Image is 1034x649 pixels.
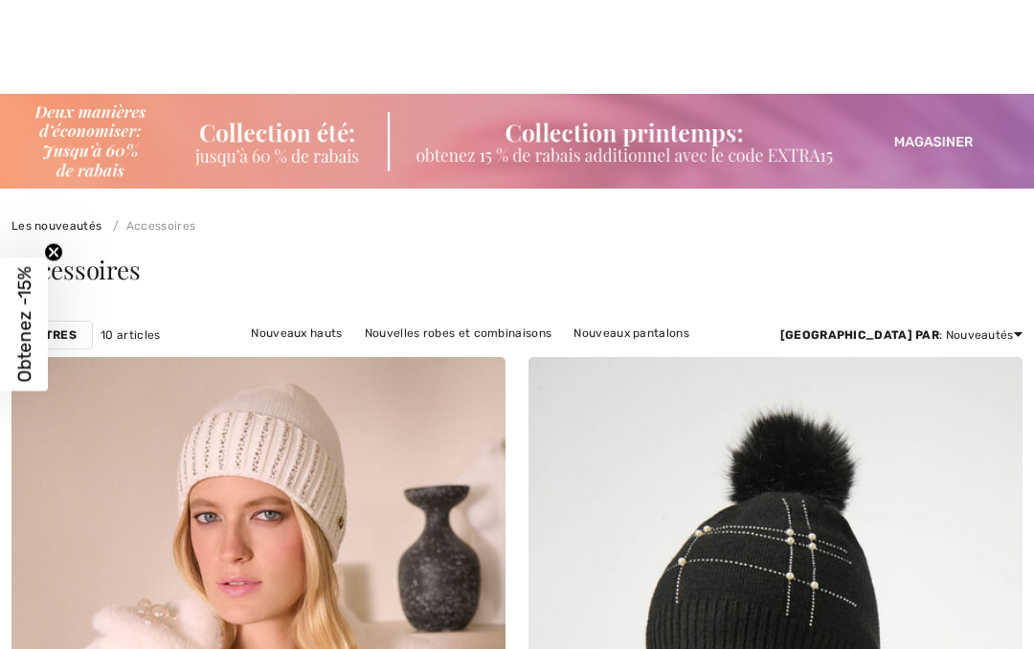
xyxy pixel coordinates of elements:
[101,326,160,344] span: 10 articles
[241,321,351,346] a: Nouveaux hauts
[564,321,698,346] a: Nouveaux pantalons
[13,267,35,383] span: Obtenez -15%
[780,328,939,342] strong: [GEOGRAPHIC_DATA] par
[11,219,101,233] a: Les nouveautés
[11,253,141,286] span: Accessoires
[418,346,594,370] a: Nouvelles vestes et blazers
[969,510,1015,558] iframe: Ouvre un widget dans lequel vous pouvez chatter avec l’un de nos agents
[105,219,196,233] a: Accessoires
[28,326,77,344] strong: Filtres
[596,346,705,370] a: Nouvelles jupes
[236,346,415,370] a: Nouveaux pulls et cardigans
[780,326,1023,344] div: : Nouveautés
[44,243,63,262] button: Close teaser
[355,321,561,346] a: Nouvelles robes et combinaisons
